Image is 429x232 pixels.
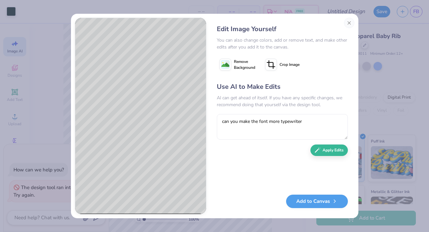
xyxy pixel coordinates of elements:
div: AI can get ahead of itself. If you have any specific changes, we recommend doing that yourself vi... [217,94,348,108]
button: Crop Image [262,56,304,73]
button: Add to Canvas [286,195,348,208]
textarea: To enrich screen reader interactions, please activate Accessibility in Grammarly extension settings [217,114,348,140]
span: Remove Background [234,59,255,70]
button: Apply Edits [310,145,348,156]
button: Close [344,18,354,28]
div: Use AI to Make Edits [217,82,348,92]
span: Crop Image [280,62,300,68]
button: Remove Background [217,56,258,73]
div: Edit Image Yourself [217,24,348,34]
div: You can also change colors, add or remove text, and make other edits after you add it to the canvas. [217,37,348,50]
